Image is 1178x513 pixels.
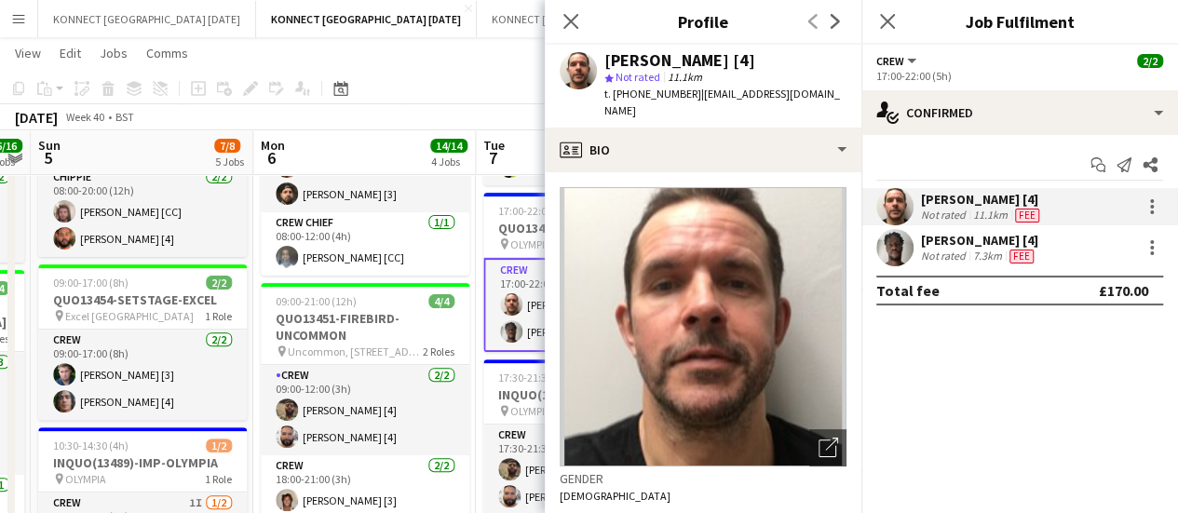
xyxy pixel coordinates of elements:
[35,147,61,169] span: 5
[921,232,1038,249] div: [PERSON_NAME] [4]
[146,45,188,61] span: Comms
[483,137,505,154] span: Tue
[510,404,551,418] span: OLYMPIA
[876,69,1163,83] div: 17:00-22:00 (5h)
[261,365,469,455] app-card-role: Crew2/209:00-12:00 (3h)[PERSON_NAME] [4][PERSON_NAME] [4]
[38,291,247,308] h3: QUO13454-SETSTAGE-EXCEL
[498,371,574,385] span: 17:30-21:30 (4h)
[483,258,692,352] app-card-role: Crew2/217:00-22:00 (5h)[PERSON_NAME] [4][PERSON_NAME] [4]
[276,294,357,308] span: 09:00-21:00 (12h)
[604,87,701,101] span: t. [PHONE_NUMBER]
[7,41,48,65] a: View
[52,41,88,65] a: Edit
[60,45,81,61] span: Edit
[261,212,469,276] app-card-role: Crew Chief1/108:00-12:00 (4h)[PERSON_NAME] [CC]
[809,429,846,466] div: Open photos pop-in
[861,9,1178,34] h3: Job Fulfilment
[139,41,196,65] a: Comms
[428,294,454,308] span: 4/4
[616,70,660,84] span: Not rated
[38,330,247,420] app-card-role: Crew2/209:00-17:00 (8h)[PERSON_NAME] [3][PERSON_NAME] [4]
[256,1,477,37] button: KONNECT [GEOGRAPHIC_DATA] [DATE]
[206,439,232,452] span: 1/2
[100,45,128,61] span: Jobs
[560,187,846,466] img: Crew avatar or photo
[205,309,232,323] span: 1 Role
[115,110,134,124] div: BST
[876,281,940,300] div: Total fee
[545,9,861,34] h3: Profile
[481,147,505,169] span: 7
[604,87,840,117] span: | [EMAIL_ADDRESS][DOMAIN_NAME]
[53,439,129,452] span: 10:30-14:30 (4h)
[876,54,904,68] span: Crew
[510,237,650,251] span: OLYMPIA [GEOGRAPHIC_DATA]
[38,1,256,37] button: KONNECT [GEOGRAPHIC_DATA] [DATE]
[38,137,61,154] span: Sun
[288,344,423,358] span: Uncommon, [STREET_ADDRESS]
[65,472,106,486] span: OLYMPIA
[61,110,108,124] span: Week 40
[969,249,1006,263] div: 7.3km
[861,90,1178,135] div: Confirmed
[545,128,861,172] div: Bio
[876,54,919,68] button: Crew
[38,101,247,257] app-job-card: 08:00-20:00 (12h)2/2IN QUO(13353)-DMN-OLYMPIA Olympia [GEOGRAPHIC_DATA]1 RoleCHIPPIE2/208:00-20:0...
[65,309,194,323] span: Excel [GEOGRAPHIC_DATA]
[38,167,247,257] app-card-role: CHIPPIE2/208:00-20:00 (12h)[PERSON_NAME] [CC][PERSON_NAME] [4]
[1006,249,1037,263] div: Crew has different fees then in role
[664,70,706,84] span: 11.1km
[205,472,232,486] span: 1 Role
[477,1,695,37] button: KONNECT [GEOGRAPHIC_DATA] [DATE]
[560,489,670,503] span: [DEMOGRAPHIC_DATA]
[430,139,467,153] span: 14/14
[969,208,1011,223] div: 11.1km
[38,264,247,420] app-job-card: 09:00-17:00 (8h)2/2QUO13454-SETSTAGE-EXCEL Excel [GEOGRAPHIC_DATA]1 RoleCrew2/209:00-17:00 (8h)[P...
[53,276,129,290] span: 09:00-17:00 (8h)
[15,45,41,61] span: View
[261,137,285,154] span: Mon
[921,191,1043,208] div: [PERSON_NAME] [4]
[206,276,232,290] span: 2/2
[483,386,692,403] h3: INQUO(13489)-IMP-OLYMPIA
[92,41,135,65] a: Jobs
[483,220,692,236] h3: QUO13458-DMN-OLYMPIA
[1137,54,1163,68] span: 2/2
[921,249,969,263] div: Not rated
[560,470,846,487] h3: Gender
[483,193,692,352] app-job-card: 17:00-22:00 (5h)2/2QUO13458-DMN-OLYMPIA OLYMPIA [GEOGRAPHIC_DATA]1 RoleCrew2/217:00-22:00 (5h)[PE...
[214,139,240,153] span: 7/8
[215,155,244,169] div: 5 Jobs
[258,147,285,169] span: 6
[38,454,247,471] h3: INQUO(13489)-IMP-OLYMPIA
[604,52,755,69] div: [PERSON_NAME] [4]
[423,344,454,358] span: 2 Roles
[921,208,969,223] div: Not rated
[1009,250,1034,263] span: Fee
[1099,281,1148,300] div: £170.00
[1015,209,1039,223] span: Fee
[431,155,467,169] div: 4 Jobs
[1011,208,1043,223] div: Crew has different fees then in role
[15,108,58,127] div: [DATE]
[498,204,574,218] span: 17:00-22:00 (5h)
[261,310,469,344] h3: QUO13451-FIREBIRD-UNCOMMON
